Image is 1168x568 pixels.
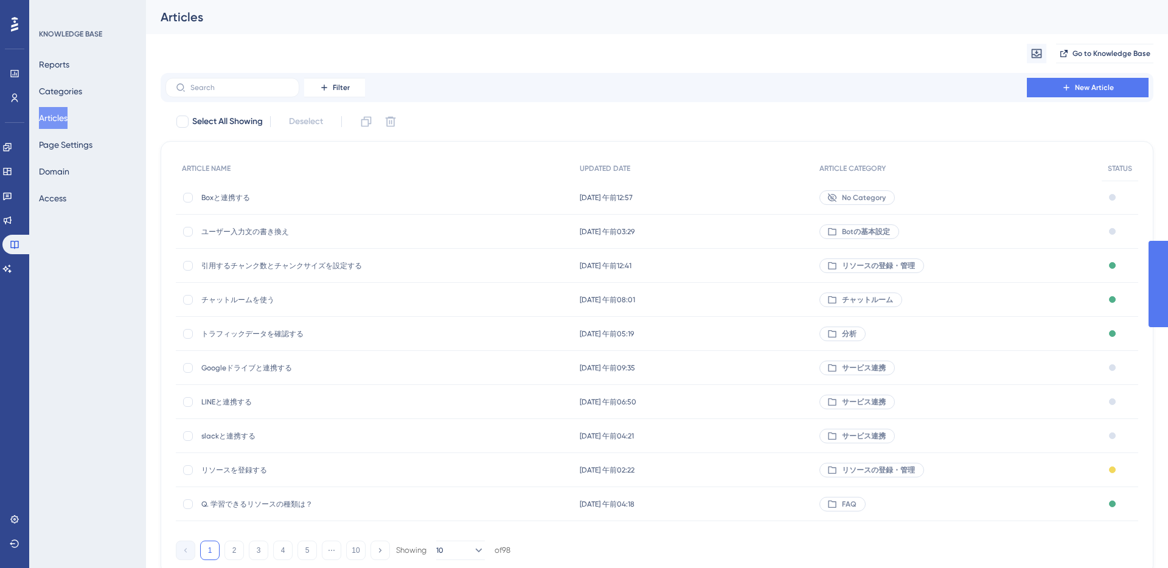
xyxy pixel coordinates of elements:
button: Access [39,187,66,209]
span: [DATE] 午前03:29 [580,227,634,237]
span: トラフィックデータを確認する [201,329,396,339]
span: Filter [333,83,350,92]
span: [DATE] 午前06:50 [580,397,636,407]
span: [DATE] 午前04:18 [580,499,634,509]
span: [DATE] 午前04:21 [580,431,634,441]
span: No Category [842,193,886,203]
span: ARTICLE NAME [182,164,231,173]
button: 10 [346,541,366,560]
button: ⋯ [322,541,341,560]
div: of 98 [495,545,510,556]
button: Categories [39,80,82,102]
button: 10 [436,541,485,560]
span: [DATE] 午前12:57 [580,193,633,203]
span: FAQ [842,499,857,509]
button: 4 [273,541,293,560]
input: Search [190,83,289,92]
button: Filter [304,78,365,97]
span: [DATE] 午前08:01 [580,295,635,305]
span: Select All Showing [192,114,263,129]
span: Googleドライブと連携する [201,363,396,373]
button: Reports [39,54,69,75]
button: 5 [297,541,317,560]
button: 3 [249,541,268,560]
div: Articles [161,9,1123,26]
span: ARTICLE CATEGORY [819,164,886,173]
span: 分析 [842,329,857,339]
span: チャットルーム [842,295,893,305]
span: チャットルームを使う [201,295,396,305]
button: Go to Knowledge Base [1056,44,1153,63]
span: [DATE] 午前12:41 [580,261,631,271]
button: Page Settings [39,134,92,156]
span: サービス連携 [842,363,886,373]
span: Q. 学習できるリソースの種類は？ [201,499,396,509]
span: slackと連携する [201,431,396,441]
iframe: UserGuiding AI Assistant Launcher [1117,520,1153,556]
button: 2 [224,541,244,560]
span: サービス連携 [842,431,886,441]
span: ユーザー入力文の書き換え [201,227,396,237]
button: Domain [39,161,69,182]
span: リソースの登録・管理 [842,261,915,271]
button: Deselect [278,111,334,133]
div: Showing [396,545,426,556]
span: Go to Knowledge Base [1072,49,1150,58]
span: Botの基本設定 [842,227,890,237]
span: 10 [436,545,443,555]
button: Articles [39,107,68,129]
span: [DATE] 午前02:22 [580,465,634,475]
span: [DATE] 午前09:35 [580,363,635,373]
span: サービス連携 [842,397,886,407]
button: New Article [1027,78,1149,97]
span: リソースを登録する [201,465,396,475]
div: KNOWLEDGE BASE [39,29,102,39]
span: LINEと連携する [201,397,396,407]
span: Boxと連携する [201,193,396,203]
span: 引用するチャンク数とチャンクサイズを設定する [201,261,396,271]
span: STATUS [1108,164,1132,173]
span: Deselect [289,114,323,129]
span: [DATE] 午前05:19 [580,329,634,339]
button: 1 [200,541,220,560]
span: UPDATED DATE [580,164,630,173]
span: New Article [1075,83,1114,92]
span: リソースの登録・管理 [842,465,915,475]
